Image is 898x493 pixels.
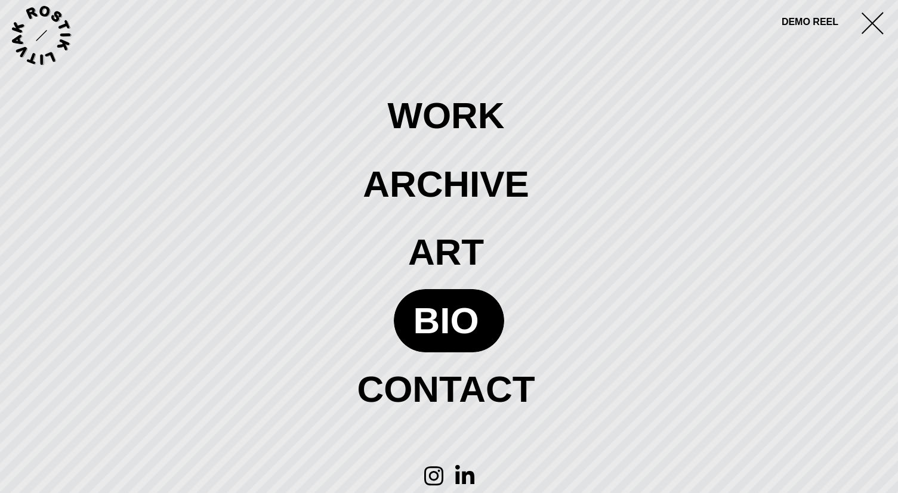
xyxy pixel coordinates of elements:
a: work [368,83,529,147]
a: archive [344,152,554,216]
a: contact [338,357,560,421]
a: DEMO REEL [782,14,838,30]
a: art [389,221,509,284]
